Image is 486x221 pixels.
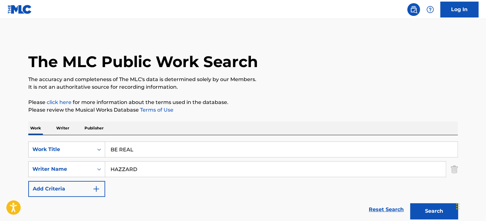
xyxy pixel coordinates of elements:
[28,121,43,135] p: Work
[426,6,434,13] img: help
[407,3,420,16] a: Public Search
[451,161,458,177] img: Delete Criterion
[454,190,486,221] iframe: Chat Widget
[28,83,458,91] p: It is not an authoritative source for recording information.
[92,185,100,193] img: 9d2ae6d4665cec9f34b9.svg
[28,106,458,114] p: Please review the Musical Works Database
[28,76,458,83] p: The accuracy and completeness of The MLC's data is determined solely by our Members.
[410,6,417,13] img: search
[139,107,173,113] a: Terms of Use
[28,99,458,106] p: Please for more information about the terms used in the database.
[366,203,407,217] a: Reset Search
[54,121,71,135] p: Writer
[440,2,478,17] a: Log In
[83,121,105,135] p: Publisher
[424,3,436,16] div: Help
[410,203,458,219] button: Search
[8,5,32,14] img: MLC Logo
[47,99,71,105] a: click here
[28,52,258,71] h1: The MLC Public Work Search
[32,165,90,173] div: Writer Name
[32,146,90,153] div: Work Title
[28,181,105,197] button: Add Criteria
[456,197,460,216] div: Drag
